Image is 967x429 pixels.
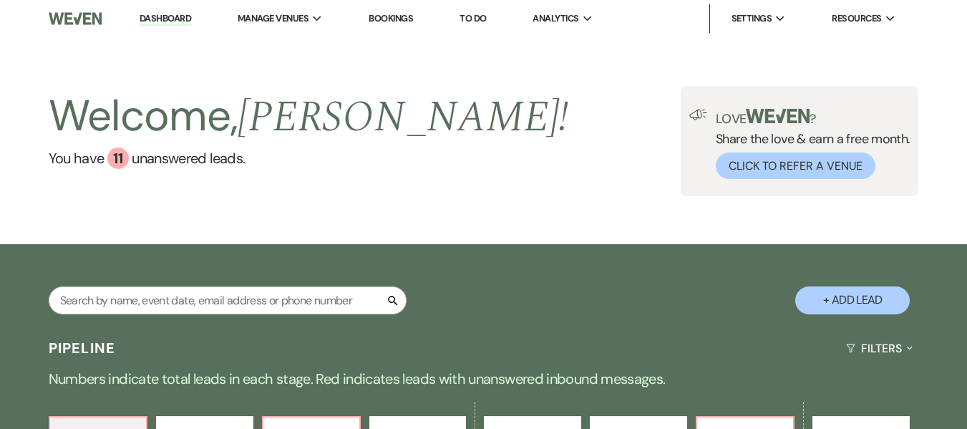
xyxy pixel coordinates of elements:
[49,4,102,34] img: Weven Logo
[238,11,308,26] span: Manage Venues
[832,11,881,26] span: Resources
[49,286,407,314] input: Search by name, event date, email address or phone number
[746,109,810,123] img: weven-logo-green.svg
[795,286,910,314] button: + Add Lead
[140,12,191,26] a: Dashboard
[460,12,486,24] a: To Do
[707,109,910,179] div: Share the love & earn a free month.
[107,148,129,169] div: 11
[689,109,707,120] img: loud-speaker-illustration.svg
[49,338,116,358] h3: Pipeline
[716,109,910,125] p: Love ?
[533,11,578,26] span: Analytics
[716,153,875,179] button: Click to Refer a Venue
[732,11,772,26] span: Settings
[49,86,569,148] h2: Welcome,
[369,12,413,24] a: Bookings
[238,85,568,150] span: [PERSON_NAME] !
[49,148,569,169] a: You have 11 unanswered leads.
[840,329,918,367] button: Filters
